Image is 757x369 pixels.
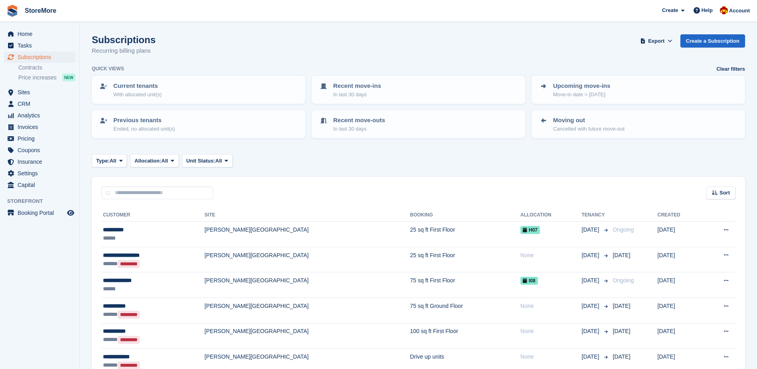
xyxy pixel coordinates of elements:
td: [PERSON_NAME][GEOGRAPHIC_DATA] [205,298,410,323]
span: I08 [520,277,538,285]
p: Cancelled with future move-out [553,125,625,133]
span: Sites [18,87,65,98]
div: None [520,302,582,310]
button: Export [639,34,674,48]
a: Previous tenants Ended, no allocated unit(s) [93,111,304,137]
p: In last 30 days [333,125,385,133]
div: None [520,353,582,361]
span: All [215,157,222,165]
h6: Quick views [92,65,124,72]
p: Recent move-outs [333,116,385,125]
a: menu [4,110,75,121]
span: Pricing [18,133,65,144]
a: menu [4,40,75,51]
td: 75 sq ft First Floor [410,272,521,298]
span: All [161,157,168,165]
span: Unit Status: [186,157,215,165]
td: [DATE] [658,298,703,323]
a: menu [4,121,75,133]
td: [DATE] [658,222,703,247]
span: Subscriptions [18,52,65,63]
td: [PERSON_NAME][GEOGRAPHIC_DATA] [205,272,410,298]
span: [DATE] [613,303,631,309]
span: All [110,157,117,165]
a: Preview store [66,208,75,218]
td: [DATE] [658,247,703,272]
a: Price increases NEW [18,73,75,82]
button: Unit Status: All [182,154,233,167]
p: Current tenants [113,81,162,91]
img: stora-icon-8386f47178a22dfd0bd8f6a31ec36ba5ce8667c1dd55bd0f319d3a0aa187defe.svg [6,5,18,17]
a: Contracts [18,64,75,71]
p: Previous tenants [113,116,175,125]
span: Invoices [18,121,65,133]
a: menu [4,156,75,167]
span: Sort [719,189,730,197]
a: menu [4,145,75,156]
p: Moving out [553,116,625,125]
button: Type: All [92,154,127,167]
span: Tasks [18,40,65,51]
a: menu [4,28,75,40]
a: Clear filters [716,65,745,73]
span: [DATE] [582,276,601,285]
span: [DATE] [582,353,601,361]
td: [PERSON_NAME][GEOGRAPHIC_DATA] [205,222,410,247]
a: Recent move-ins In last 30 days [312,77,524,103]
td: 75 sq ft Ground Floor [410,298,521,323]
td: 100 sq ft First Floor [410,323,521,349]
span: [DATE] [613,353,631,360]
p: In last 30 days [333,91,381,99]
p: Ended, no allocated unit(s) [113,125,175,133]
p: Recent move-ins [333,81,381,91]
span: [DATE] [613,328,631,334]
a: Upcoming move-ins Move-in date > [DATE] [532,77,744,103]
th: Created [658,209,703,222]
div: NEW [62,73,75,81]
td: [DATE] [658,323,703,349]
span: [DATE] [613,252,631,258]
span: Create [662,6,678,14]
span: Insurance [18,156,65,167]
span: Account [729,7,750,15]
img: Store More Team [720,6,728,14]
p: Recurring billing plans [92,46,156,56]
th: Booking [410,209,521,222]
td: [PERSON_NAME][GEOGRAPHIC_DATA] [205,247,410,272]
span: [DATE] [582,302,601,310]
span: Ongoing [613,277,634,284]
span: Home [18,28,65,40]
span: Coupons [18,145,65,156]
span: H07 [520,226,540,234]
a: Moving out Cancelled with future move-out [532,111,744,137]
a: menu [4,133,75,144]
span: Booking Portal [18,207,65,218]
span: Ongoing [613,226,634,233]
h1: Subscriptions [92,34,156,45]
span: Price increases [18,74,57,81]
th: Tenancy [582,209,610,222]
a: menu [4,168,75,179]
span: [DATE] [582,226,601,234]
a: Current tenants With allocated unit(s) [93,77,304,103]
a: StoreMore [22,4,59,17]
span: Export [648,37,664,45]
th: Site [205,209,410,222]
td: [PERSON_NAME][GEOGRAPHIC_DATA] [205,323,410,349]
a: menu [4,98,75,109]
button: Allocation: All [130,154,179,167]
span: [DATE] [582,327,601,335]
td: [DATE] [658,272,703,298]
span: Allocation: [134,157,161,165]
span: Capital [18,179,65,190]
th: Customer [101,209,205,222]
a: menu [4,179,75,190]
span: Settings [18,168,65,179]
p: With allocated unit(s) [113,91,162,99]
span: Help [702,6,713,14]
td: 25 sq ft First Floor [410,247,521,272]
td: 25 sq ft First Floor [410,222,521,247]
span: Storefront [7,197,79,205]
a: Create a Subscription [680,34,745,48]
span: Type: [96,157,110,165]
